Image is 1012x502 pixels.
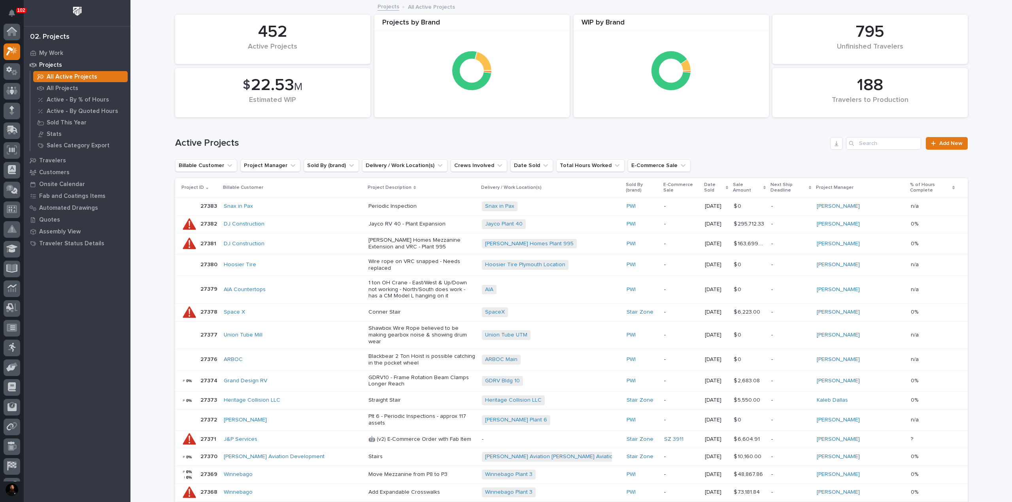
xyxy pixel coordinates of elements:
[39,228,81,235] p: Assembly View
[24,166,130,178] a: Customers
[408,2,455,11] p: All Active Projects
[200,201,219,210] p: 27383
[200,307,219,316] p: 27378
[24,47,130,59] a: My Work
[39,181,85,188] p: Onsite Calendar
[664,489,699,496] p: -
[705,471,728,478] p: [DATE]
[175,215,968,233] tr: 2738227382 DJ Construction Jayco RV 40 - Plant ExpansionJayco Plant 40 PWI -[DATE]$ 295,712.33$ 2...
[485,471,532,478] a: Winnebago Plant 3
[817,332,860,338] a: [PERSON_NAME]
[817,241,860,247] a: [PERSON_NAME]
[30,117,130,128] a: Sold This Year
[911,285,920,293] p: n/a
[368,280,476,299] p: 1 ton OH Crane - East/West & Up/Down not working - North/South does work - has a CM Model L hangi...
[705,453,728,460] p: [DATE]
[939,141,963,146] span: Add New
[771,471,810,478] p: -
[200,284,219,293] p: 27379
[24,154,130,166] a: Travelers
[817,221,860,227] a: [PERSON_NAME]
[911,470,920,478] p: 0%
[4,481,20,498] button: users-avatar
[734,285,743,293] p: $ 0
[224,203,253,210] a: Snax in Pax
[911,219,920,227] p: 0%
[368,353,476,367] p: Blackbear 2 Ton Hoist is possible catching in the pocket wheel
[771,356,810,363] p: -
[24,59,130,71] a: Projects
[200,355,219,363] p: 27376
[556,159,625,172] button: Total Hours Worked
[627,203,636,210] a: PWI
[664,221,699,227] p: -
[24,214,130,226] a: Quotes
[485,221,523,227] a: Jayco Plant 40
[627,436,653,443] a: Stair Zone
[175,254,968,276] tr: 2738027380 Hoosier Tire Wire rope on VRC snapped - Needs replacedHoosier Tire Plymouth Location P...
[817,356,860,363] a: [PERSON_NAME]
[627,453,653,460] a: Stair Zone
[771,241,810,247] p: -
[771,261,810,268] p: -
[705,356,728,363] p: [DATE]
[368,309,476,316] p: Conner Stair
[224,453,325,460] a: [PERSON_NAME] Aviation Development
[39,205,98,212] p: Automated Drawings
[771,286,810,293] p: -
[175,233,968,254] tr: 2738127381 DJ Construction [PERSON_NAME] Homes Mezzanine Extension and VRC - Plant 995[PERSON_NAM...
[224,261,256,268] a: Hoosier Tire
[378,2,399,11] a: Projects
[664,261,699,268] p: -
[30,33,70,41] div: 02. Projects
[224,356,243,363] a: ARBOC
[30,83,130,94] a: All Projects
[368,471,476,478] p: Move Mezzanine from P8 to P3
[175,349,968,370] tr: 2737627376 ARBOC Blackbear 2 Ton Hoist is possible catching in the pocket wheelARBOC Main PWI -[D...
[771,203,810,210] p: -
[817,489,860,496] a: [PERSON_NAME]
[664,332,699,338] p: -
[189,43,357,59] div: Active Projects
[574,19,769,32] div: WIP by Brand
[786,22,954,42] div: 795
[200,330,219,338] p: 27377
[200,376,219,384] p: 27374
[485,241,574,247] a: [PERSON_NAME] Homes Plant 995
[368,374,476,388] p: GDRV10 - Frame Rotation Beam Clamps Longer Reach
[39,169,70,176] p: Customers
[224,221,264,227] a: DJ Construction
[368,203,476,210] p: Periodic Inspection
[664,397,699,404] p: -
[189,22,357,42] div: 452
[200,219,219,227] p: 27382
[817,286,860,293] a: [PERSON_NAME]
[705,241,728,247] p: [DATE]
[734,355,743,363] p: $ 0
[911,307,920,316] p: 0%
[485,286,493,293] a: AIA
[705,286,728,293] p: [DATE]
[17,8,25,13] p: 102
[846,137,921,150] input: Search
[817,309,860,316] a: [PERSON_NAME]
[664,378,699,384] p: -
[626,180,659,195] p: Sold By (brand)
[39,240,104,247] p: Traveler Status Details
[816,183,853,192] p: Project Manager
[224,489,253,496] a: Winnebago
[771,378,810,384] p: -
[664,417,699,423] p: -
[368,489,476,496] p: Add Expandable Crosswalks
[771,221,810,227] p: -
[664,356,699,363] p: -
[627,356,636,363] a: PWI
[47,142,110,149] p: Sales Category Export
[664,436,683,443] a: SZ 3911
[911,434,915,443] p: ?
[200,260,219,268] p: 27380
[705,332,728,338] p: [DATE]
[368,221,476,227] p: Jayco RV 40 - Plant Expansion
[705,436,728,443] p: [DATE]
[771,397,810,404] p: -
